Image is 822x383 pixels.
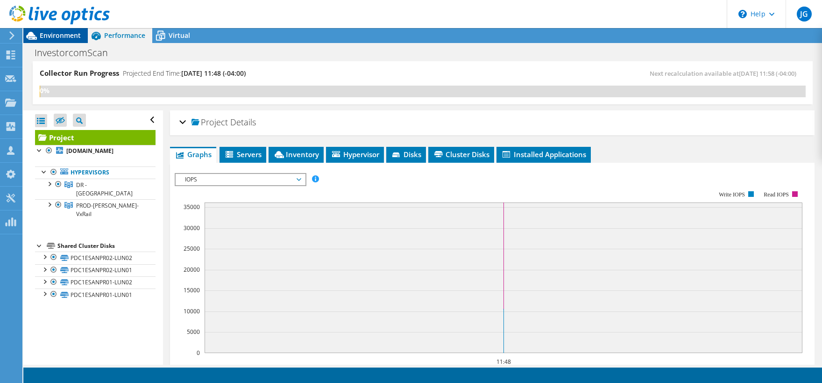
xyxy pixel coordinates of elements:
[40,31,81,40] span: Environment
[30,48,122,58] h1: InvestorcomScan
[184,224,200,232] text: 30000
[433,150,489,159] span: Cluster Disks
[184,286,200,294] text: 15000
[184,266,200,274] text: 20000
[57,240,156,252] div: Shared Cluster Disks
[184,245,200,253] text: 25000
[35,289,156,301] a: PDC1ESANPR01-LUN01
[35,199,156,220] a: PROD-Markham-VxRail
[797,7,812,22] span: JG
[35,264,156,276] a: PDC1ESANPR02-LUN01
[66,147,113,155] b: [DOMAIN_NAME]
[76,202,139,218] span: PROD-[PERSON_NAME]-VxRail
[764,191,789,198] text: Read IOPS
[35,179,156,199] a: DR - LONDON
[180,174,300,185] span: IOPS
[719,191,745,198] text: Write IOPS
[739,69,796,78] span: [DATE] 11:58 (-04:00)
[169,31,190,40] span: Virtual
[496,358,511,366] text: 11:48
[197,349,200,357] text: 0
[35,145,156,157] a: [DOMAIN_NAME]
[104,31,145,40] span: Performance
[175,150,212,159] span: Graphs
[224,150,262,159] span: Servers
[187,328,200,336] text: 5000
[76,181,133,197] span: DR - [GEOGRAPHIC_DATA]
[230,116,256,128] span: Details
[181,69,246,78] span: [DATE] 11:48 (-04:00)
[35,252,156,264] a: PDC1ESANPR02-LUN02
[35,130,156,145] a: Project
[650,69,801,78] span: Next recalculation available at
[738,10,747,18] svg: \n
[331,150,379,159] span: Hypervisor
[35,166,156,179] a: Hypervisors
[184,203,200,211] text: 35000
[391,150,421,159] span: Disks
[184,307,200,315] text: 10000
[191,118,228,127] span: Project
[501,150,586,159] span: Installed Applications
[35,276,156,289] a: PDC1ESANPR01-LUN02
[273,150,319,159] span: Inventory
[123,68,246,79] h4: Projected End Time:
